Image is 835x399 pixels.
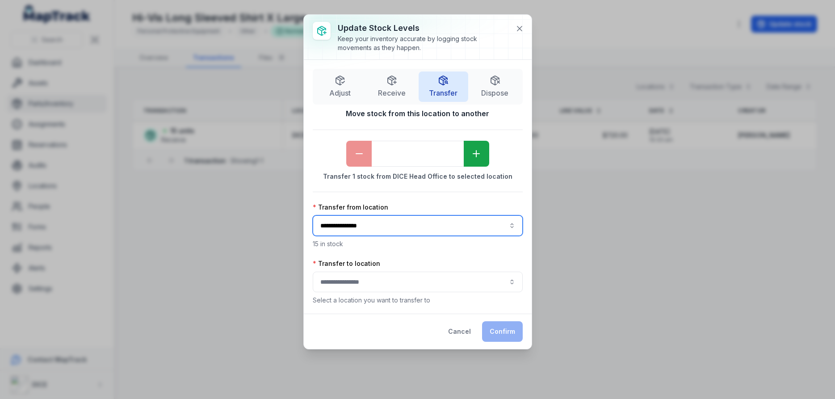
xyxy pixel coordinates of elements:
[441,321,478,342] button: Cancel
[419,71,469,102] button: Transfer
[367,71,417,102] button: Receive
[372,141,464,167] input: undefined-form-item-label
[378,88,406,98] span: Receive
[313,108,523,119] strong: Move stock from this location to another
[481,88,508,98] span: Dispose
[338,34,508,52] div: Keep your inventory accurate by logging stock movements as they happen.
[313,172,523,181] strong: Transfer 1 stock from DICE Head Office to selected location
[338,22,508,34] h3: Update stock levels
[329,88,351,98] span: Adjust
[313,203,388,212] label: Transfer from location
[429,88,457,98] span: Transfer
[313,259,380,268] label: Transfer to location
[313,296,523,305] p: Select a location you want to transfer to
[315,71,365,102] button: Adjust
[313,239,523,248] p: 15 in stock
[470,71,520,102] button: Dispose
